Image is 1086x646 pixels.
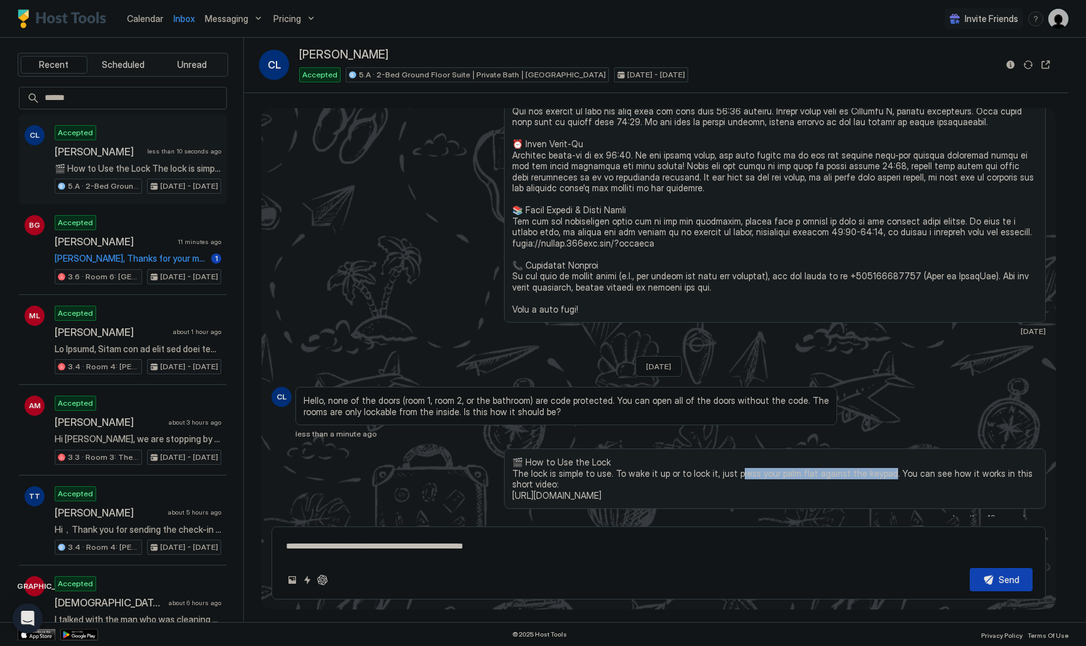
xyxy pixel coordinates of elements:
[55,614,221,625] span: I talked with the man who was cleaning downstairs. He said he can give some new towels. Thank you!
[58,308,93,319] span: Accepted
[21,56,87,74] button: Recent
[68,452,139,463] span: 3.3 · Room 3: The V&A | Master bedroom | [GEOGRAPHIC_DATA]
[127,12,163,25] a: Calendar
[177,59,207,70] span: Unread
[1028,632,1068,639] span: Terms Of Use
[512,630,567,638] span: © 2025 Host Tools
[55,163,221,174] span: 🎬 How to Use the Lock The lock is simple to use. To wake it up or to lock it, just press your pal...
[646,362,671,371] span: [DATE]
[58,488,93,499] span: Accepted
[102,59,145,70] span: Scheduled
[55,235,173,248] span: [PERSON_NAME]
[999,573,1019,586] div: Send
[304,395,829,417] span: Hello, none of the doors (room 1, room 2, or the bathroom) are code protected. You can open all o...
[302,69,337,81] span: Accepted
[160,361,218,372] span: [DATE] - [DATE]
[55,326,168,338] span: [PERSON_NAME]
[30,130,40,141] span: CL
[68,361,139,372] span: 3.4 · Room 4: [PERSON_NAME] Modern | Large room | [PERSON_NAME]
[512,457,1038,501] span: 🎬 How to Use the Lock The lock is simple to use. To wake it up or to lock it, just press your pal...
[168,508,221,516] span: about 5 hours ago
[29,491,40,502] span: TT
[68,271,139,282] span: 3.6 · Room 6: [GEOGRAPHIC_DATA] | Loft room | [GEOGRAPHIC_DATA]
[68,181,139,192] span: 5.A · 2-Bed Ground Floor Suite | Private Bath | [GEOGRAPHIC_DATA]
[1021,57,1036,72] button: Sync reservation
[168,418,221,426] span: about 3 hours ago
[268,57,281,72] span: CL
[60,629,98,640] a: Google Play Store
[1048,9,1068,29] div: User profile
[147,147,221,155] span: less than 10 seconds ago
[18,53,228,77] div: tab-group
[953,513,1046,522] span: less than 10 seconds ago
[173,12,195,25] a: Inbox
[160,542,218,553] span: [DATE] - [DATE]
[1003,57,1018,72] button: Reservation information
[58,578,93,589] span: Accepted
[160,452,218,463] span: [DATE] - [DATE]
[205,13,248,25] span: Messaging
[55,433,221,445] span: Hi [PERSON_NAME], we are stopping by for the day on our way to [GEOGRAPHIC_DATA] from [US_STATE]....
[981,632,1023,639] span: Privacy Policy
[29,400,41,411] span: AM
[127,13,163,24] span: Calendar
[168,599,221,607] span: about 6 hours ago
[277,391,287,403] span: CL
[173,13,195,24] span: Inbox
[359,69,606,81] span: 5.A · 2-Bed Ground Floor Suite | Private Bath | [GEOGRAPHIC_DATA]
[273,13,301,25] span: Pricing
[1021,326,1046,336] span: [DATE]
[55,416,163,428] span: [PERSON_NAME]
[58,398,93,409] span: Accepted
[300,572,315,588] button: Quick reply
[160,181,218,192] span: [DATE] - [DATE]
[1028,628,1068,641] a: Terms Of Use
[39,59,69,70] span: Recent
[965,13,1018,25] span: Invite Friends
[55,253,206,264] span: [PERSON_NAME], Thanks for your message. Sorry for the late reply, have been so busy. Yes it’s gre...
[55,343,221,355] span: Lo Ipsumd, Sitam con ad elit sed doei tempori! Ut'la etdolor ma aliq eni ad Minimv. Qu nost exe u...
[18,9,112,28] a: Host Tools Logo
[160,271,218,282] span: [DATE] - [DATE]
[90,56,156,74] button: Scheduled
[68,542,139,553] span: 3.4 · Room 4: [PERSON_NAME] Modern | Large room | [PERSON_NAME]
[55,596,163,609] span: [DEMOGRAPHIC_DATA] 문
[29,220,40,231] span: BG
[55,524,221,535] span: Hi，Thank you for sending the check-in information in advance! I would like to ask if it is possib...
[299,48,388,62] span: [PERSON_NAME]
[58,127,93,138] span: Accepted
[285,572,300,588] button: Upload image
[40,87,226,109] input: Input Field
[29,310,40,321] span: ML
[981,628,1023,641] a: Privacy Policy
[173,328,221,336] span: about 1 hour ago
[55,145,142,158] span: [PERSON_NAME]
[1028,11,1043,26] div: menu
[55,506,163,519] span: [PERSON_NAME]
[58,217,93,228] span: Accepted
[295,429,377,438] span: less than a minute ago
[1038,57,1053,72] button: Open reservation
[18,629,55,640] a: App Store
[627,69,685,81] span: [DATE] - [DATE]
[13,603,43,633] div: Open Intercom Messenger
[970,568,1033,591] button: Send
[215,253,218,263] span: 1
[158,56,225,74] button: Unread
[178,238,221,246] span: 11 minutes ago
